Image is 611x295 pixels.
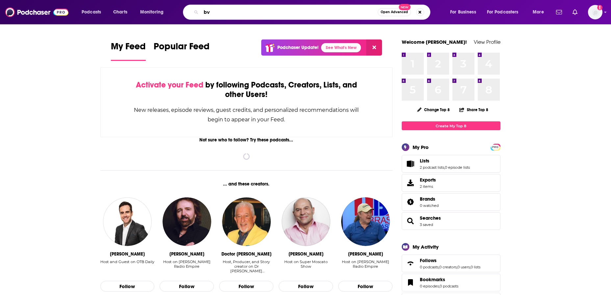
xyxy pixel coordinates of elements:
[160,259,214,274] div: Host on Todd N Tyler Radio Empire
[100,181,393,187] div: ... and these creators.
[100,281,155,292] button: Follow
[413,106,454,114] button: Change Top 8
[588,5,602,19] img: User Profile
[100,259,154,264] div: Host and Guest on OTB Daily
[381,11,408,14] span: Open Advanced
[474,39,500,45] a: View Profile
[420,277,458,283] a: Bookmarks
[413,244,439,250] div: My Activity
[420,203,439,208] a: 0 watched
[136,80,203,90] span: Activate your Feed
[222,197,271,246] img: Doctor Ron
[420,215,441,221] a: Searches
[348,251,383,257] div: Todd Brandt
[221,251,271,257] div: Doctor Ron
[402,274,500,291] span: Bookmarks
[103,197,152,246] img: Joe Molloy
[420,258,437,263] span: Follows
[399,4,411,10] span: New
[533,8,544,17] span: More
[109,7,131,17] a: Charts
[420,158,429,164] span: Lists
[420,265,439,269] a: 0 podcasts
[459,103,489,116] button: Share Top 8
[404,178,417,187] span: Exports
[404,159,417,168] a: Lists
[597,5,602,10] svg: Add a profile image
[136,7,172,17] button: open menu
[277,45,318,50] p: Podchaser Update!
[279,259,333,269] div: Host on Super Moscato Show
[140,8,164,17] span: Monitoring
[471,265,480,269] a: 0 lists
[402,193,500,211] span: Brands
[338,259,393,274] div: Host on Todd N Tyler Radio Empire
[321,43,361,52] a: See What's New
[404,278,417,287] a: Bookmarks
[279,281,333,292] button: Follow
[402,174,500,192] a: Exports
[445,165,470,170] a: 0 episode lists
[82,8,101,17] span: Podcasts
[420,277,445,283] span: Bookmarks
[402,212,500,230] span: Searches
[439,265,439,269] span: ,
[289,251,323,257] div: Vincent Moscato
[420,196,439,202] a: Brands
[100,137,393,143] div: Not sure who to follow? Try these podcasts...
[279,259,333,274] div: Host on Super Moscato Show
[588,5,602,19] span: Logged in as ellerylsmith123
[338,259,393,269] div: Host on [PERSON_NAME] Radio Empire
[492,144,499,149] a: PRO
[404,216,417,226] a: Searches
[169,251,204,257] div: Mike Tyler
[201,7,378,17] input: Search podcasts, credits, & more...
[492,145,499,150] span: PRO
[134,80,360,99] div: by following Podcasts, Creators, Lists, and other Users!
[111,41,146,56] span: My Feed
[402,155,500,173] span: Lists
[189,5,437,20] div: Search podcasts, credits, & more...
[439,265,457,269] a: 0 creators
[457,265,470,269] a: 0 users
[219,259,273,273] div: Host, Producer, and Story creator on Dr [PERSON_NAME] Uncensored
[402,121,500,130] a: Create My Top 8
[219,281,273,292] button: Follow
[413,144,429,150] div: My Pro
[338,281,393,292] button: Follow
[553,7,565,18] a: Show notifications dropdown
[160,259,214,269] div: Host on [PERSON_NAME] Radio Empire
[77,7,110,17] button: open menu
[113,8,127,17] span: Charts
[404,197,417,207] a: Brands
[528,7,552,17] button: open menu
[100,259,154,274] div: Host and Guest on OTB Daily
[420,196,435,202] span: Brands
[110,251,145,257] div: Joe Molloy
[588,5,602,19] button: Show profile menu
[420,222,433,227] a: 3 saved
[420,258,480,263] a: Follows
[420,177,436,183] span: Exports
[163,197,211,246] img: Mike Tyler
[420,165,444,170] a: 2 podcast lists
[160,281,214,292] button: Follow
[570,7,580,18] a: Show notifications dropdown
[420,184,436,189] span: 2 items
[378,8,411,16] button: Open AdvancedNew
[282,197,330,246] img: Vincent Moscato
[134,105,360,124] div: New releases, episode reviews, guest credits, and personalized recommendations will begin to appe...
[154,41,210,56] span: Popular Feed
[483,7,528,17] button: open menu
[450,8,476,17] span: For Business
[111,41,146,61] a: My Feed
